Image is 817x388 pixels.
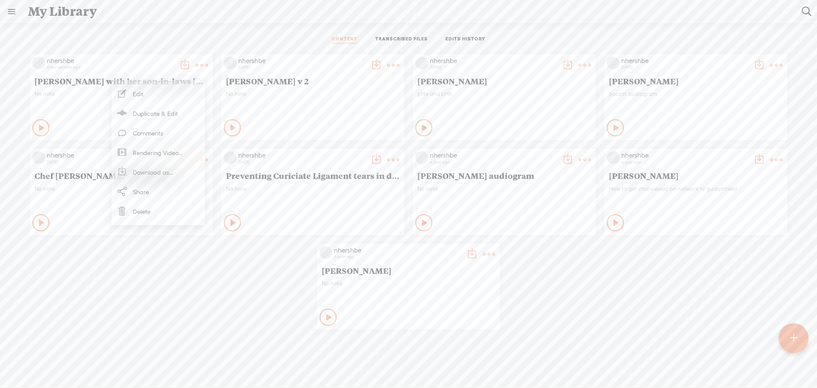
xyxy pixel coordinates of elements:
div: nhershbe [238,151,366,160]
span: Chef [PERSON_NAME] making food [34,170,208,181]
img: videoLoading.png [415,151,428,164]
span: [PERSON_NAME] v 2 [226,76,400,86]
div: nhershbe [47,57,174,65]
img: videoLoading.png [415,57,428,69]
div: nhershbe [430,57,557,65]
a: Comments [116,123,201,143]
a: Share [116,182,201,201]
div: pHix and pHit [417,90,591,116]
div: a few seconds ago [47,65,174,70]
a: EDITS HISTORY [446,36,486,43]
a: Download as... [116,162,201,182]
a: Rendering Video... [116,143,201,162]
div: a year ago [430,160,557,165]
a: TRANSCRIBED FILES [375,36,428,43]
span: No note [417,185,591,193]
img: videoLoading.png [607,151,620,164]
a: Duplicate & Edit [116,103,201,123]
div: [DATE] [430,65,557,70]
div: nhershbe [334,246,462,255]
div: a year ago [334,254,462,259]
div: nhershbe [621,57,749,65]
div: nhershbe [430,151,557,160]
span: No note [34,90,208,98]
img: videoLoading.png [32,151,45,164]
div: My Library [22,0,796,23]
span: No note [322,280,495,287]
div: nhershbe [47,151,174,160]
span: No note [34,185,208,193]
div: [DATE] [621,65,749,70]
span: [PERSON_NAME] [609,170,783,181]
img: videoLoading.png [32,57,45,69]
span: [PERSON_NAME] [609,76,783,86]
div: nhershbe [238,57,366,65]
img: videoLoading.png [607,57,620,69]
span: No note [226,185,400,193]
span: [PERSON_NAME] [322,265,495,276]
div: [DATE] [238,160,366,165]
img: videoLoading.png [224,151,237,164]
span: [PERSON_NAME] [417,76,591,86]
span: No note [226,90,400,98]
a: Delete [116,201,201,221]
a: CONTENT [332,36,357,43]
img: videoLoading.png [320,246,332,259]
div: pocast audiogram [609,90,783,116]
div: [DATE] [47,160,174,165]
div: a year ago [621,160,749,165]
span: [PERSON_NAME] audiogram [417,170,591,181]
span: Preventing Curiciate Ligament tears in dogs [226,170,400,181]
span: [PERSON_NAME] with her son-in-laws [MEDICAL_DATA] [34,76,208,86]
div: nhershbe [621,151,749,160]
img: videoLoading.png [224,57,237,69]
div: [DATE] [238,65,366,70]
a: Edit [116,84,201,103]
div: How to get interviewed on network tv guaranteed [609,185,783,211]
